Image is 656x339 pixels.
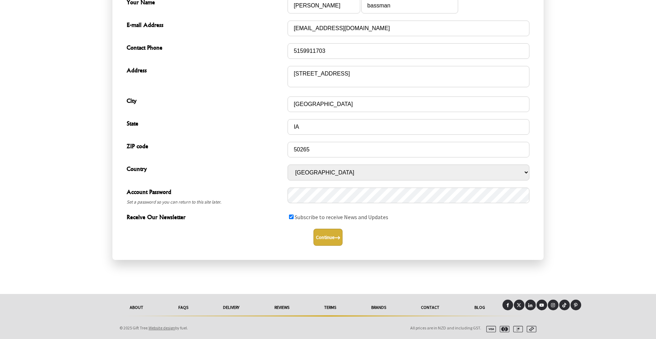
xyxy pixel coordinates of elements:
[410,325,481,330] span: All prices are in NZD and including GST.
[307,300,354,315] a: Terms
[548,300,558,310] a: Instagram
[289,215,294,219] input: Receive Our Newsletter
[127,142,284,152] span: ZIP code
[127,198,284,206] span: Set a password so you can return to this site later.
[354,300,404,315] a: Brands
[127,43,284,54] span: Contact Phone
[288,188,529,203] input: Account Password
[119,325,188,330] span: © 2025 Gift Tree. by fuel.
[497,326,510,332] img: mastercard.svg
[206,300,257,315] a: delivery
[127,213,284,223] span: Receive Our Newsletter
[525,300,536,310] a: LinkedIn
[288,21,529,36] input: E-mail Address
[502,300,513,310] a: Facebook
[524,326,537,332] img: afterpay.svg
[288,96,529,112] input: City
[161,300,206,315] a: FAQs
[288,165,529,180] select: Country
[404,300,457,315] a: Contact
[127,165,284,175] span: Country
[127,96,284,107] span: City
[127,188,284,198] span: Account Password
[510,326,523,332] img: paypal.svg
[112,300,161,315] a: About
[149,325,175,330] a: Website design
[127,66,284,76] span: Address
[288,142,529,157] input: ZIP code
[288,119,529,135] input: State
[457,300,503,315] a: Blog
[295,213,388,221] label: Subscribe to receive News and Updates
[483,326,496,332] img: visa.svg
[313,229,343,246] button: Continue
[288,43,529,59] input: Contact Phone
[571,300,581,310] a: Pinterest
[514,300,524,310] a: X (Twitter)
[537,300,547,310] a: Youtube
[559,300,570,310] a: Tiktok
[127,21,284,31] span: E-mail Address
[257,300,307,315] a: reviews
[127,119,284,129] span: State
[288,66,529,87] textarea: Address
